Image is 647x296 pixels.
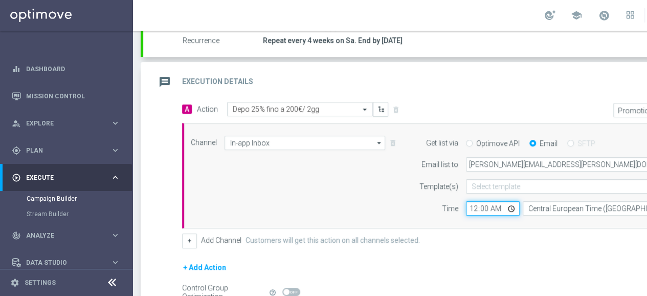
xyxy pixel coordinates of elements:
[26,147,110,154] span: Plan
[11,65,121,73] button: equalizer Dashboard
[183,36,263,46] label: Recurrence
[27,191,132,206] div: Campaign Builder
[197,105,218,114] label: Action
[225,136,385,150] input: In-app Inbox
[10,278,19,287] i: settings
[12,82,120,110] div: Mission Control
[442,204,458,213] label: Time
[26,55,120,82] a: Dashboard
[26,175,110,181] span: Execute
[26,232,110,239] span: Analyze
[191,138,217,147] label: Channel
[26,120,110,126] span: Explore
[12,146,110,155] div: Plan
[12,55,120,82] div: Dashboard
[110,145,120,155] i: keyboard_arrow_right
[27,206,132,222] div: Stream Builder
[11,146,121,155] button: gps_fixed Plan keyboard_arrow_right
[26,260,110,266] span: Data Studio
[426,139,458,147] label: Get list via
[11,119,121,128] button: person_search Explore keyboard_arrow_right
[11,174,121,182] button: play_circle_outline Execute keyboard_arrow_right
[246,236,420,245] label: Customers will get this action on all channels selected.
[27,195,106,203] a: Campaign Builder
[12,173,21,182] i: play_circle_outline
[12,231,21,240] i: track_changes
[155,73,174,91] i: message
[11,231,121,240] button: track_changes Analyze keyboard_arrow_right
[374,136,385,150] i: arrow_drop_down
[110,258,120,267] i: keyboard_arrow_right
[12,146,21,155] i: gps_fixed
[269,289,276,296] i: help_outline
[12,258,110,267] div: Data Studio
[421,160,458,169] label: Email list to
[11,92,121,100] button: Mission Control
[12,65,21,74] i: equalizer
[11,259,121,267] button: Data Studio keyboard_arrow_right
[12,119,21,128] i: person_search
[12,173,110,182] div: Execute
[577,139,595,148] label: SFTP
[182,234,197,248] button: +
[12,119,110,128] div: Explore
[110,230,120,240] i: keyboard_arrow_right
[110,173,120,182] i: keyboard_arrow_right
[27,210,106,218] a: Stream Builder
[110,118,120,128] i: keyboard_arrow_right
[182,77,253,87] h2: Execution Details
[571,10,582,21] span: school
[26,82,120,110] a: Mission Control
[540,139,557,148] label: Email
[227,102,373,116] ng-select: Depo 25% fino a 200€/ 2gg
[201,236,241,245] label: Add Channel
[182,104,192,114] span: A
[12,231,110,240] div: Analyze
[25,280,56,286] a: Settings
[182,261,227,274] button: + Add Action
[419,182,458,191] label: Template(s)
[476,139,520,148] label: Optimove API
